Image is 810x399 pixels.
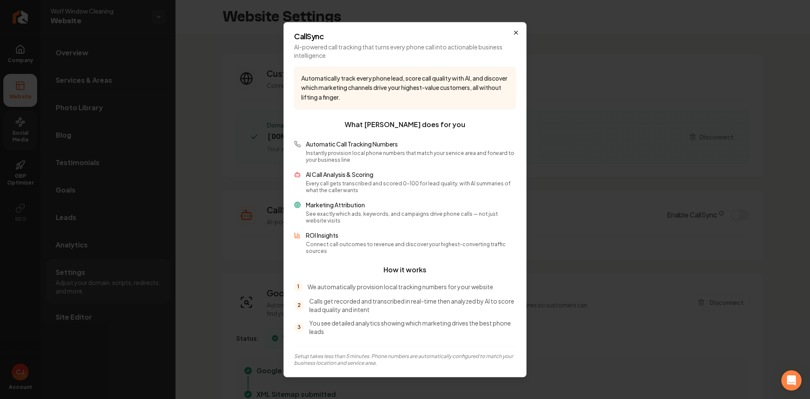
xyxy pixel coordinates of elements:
p: Connect call outcomes to revenue and discover your highest-converting traffic sources [306,241,516,255]
p: See exactly which ads, keywords, and campaigns drive phone calls — not just website visits [306,211,516,224]
span: 1 [294,282,302,292]
p: AI Call Analysis & Scoring [306,170,516,179]
p: Calls get recorded and transcribed in real-time then analyzed by AI to score lead quality and intent [309,297,516,314]
p: You see detailed analytics showing which marketing drives the best phone leads [309,319,516,336]
p: Instantly provision local phone numbers that match your service area and forward to your business... [306,150,516,163]
p: Marketing Attribution [306,201,516,209]
p: Automatically track every phone lead, score call quality with AI, and discover which marketing ch... [301,73,509,102]
span: 2 [294,300,304,310]
p: Setup takes less than 5 minutes. Phone numbers are automatically configured to match your busines... [294,353,516,366]
p: AI-powered call tracking that turns every phone call into actionable business intelligence [294,43,516,60]
span: 3 [294,322,304,332]
h2: CallSync [294,33,516,40]
h3: What [PERSON_NAME] does for you [294,119,516,130]
p: We automatically provision local tracking numbers for your website [308,282,493,291]
h3: How it works [294,265,516,275]
p: ROI Insights [306,231,516,239]
p: Automatic Call Tracking Numbers [306,140,516,148]
p: Every call gets transcribed and scored 0-100 for lead quality, with AI summaries of what the call... [306,180,516,194]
